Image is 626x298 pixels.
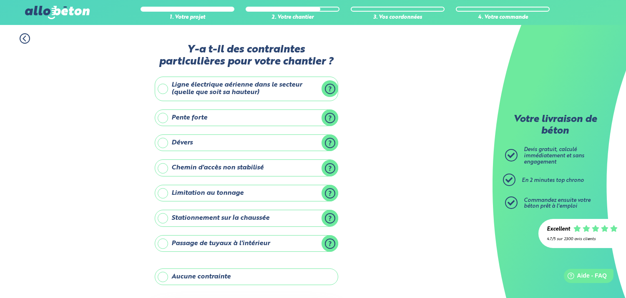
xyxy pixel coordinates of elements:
[351,15,445,21] div: 3. Vos coordonnées
[155,210,338,226] label: Stationnement sur la chaussée
[155,134,338,151] label: Dévers
[155,185,338,201] label: Limitation au tonnage
[155,235,338,252] label: Passage de tuyaux à l'intérieur
[155,109,338,126] label: Pente forte
[141,15,234,21] div: 1. Votre projet
[155,268,338,285] label: Aucune contrainte
[155,77,338,101] label: Ligne électrique aérienne dans le secteur (quelle que soit sa hauteur)
[155,44,338,68] label: Y-a t-il des contraintes particulières pour votre chantier ?
[552,266,617,289] iframe: Help widget launcher
[25,6,89,19] img: allobéton
[456,15,550,21] div: 4. Votre commande
[246,15,339,21] div: 2. Votre chantier
[155,159,338,176] label: Chemin d'accès non stabilisé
